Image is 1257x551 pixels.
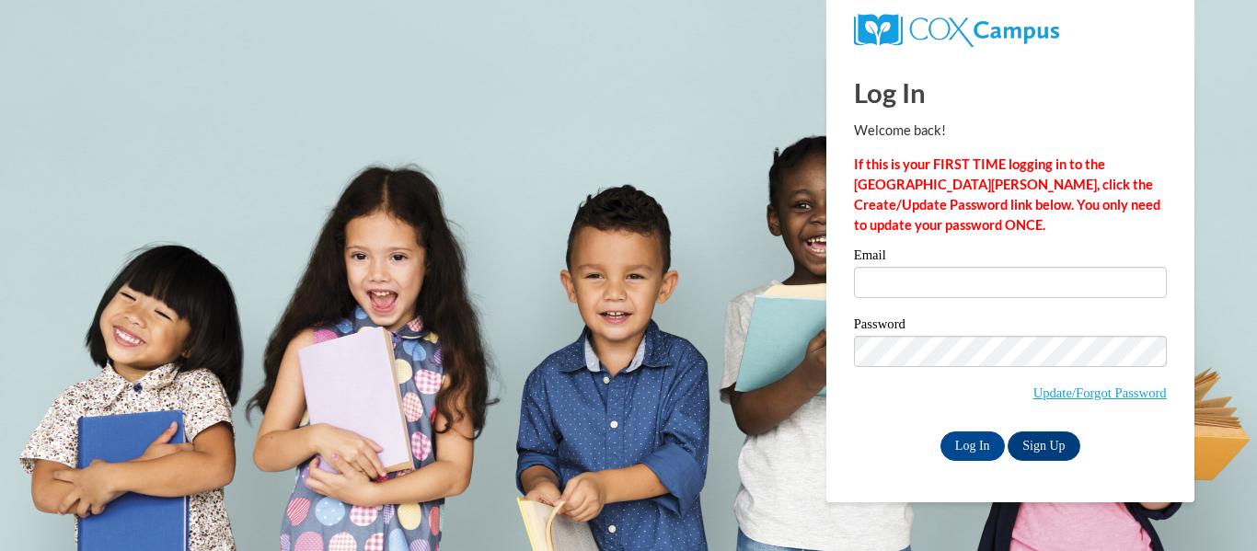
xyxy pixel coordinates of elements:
[1033,385,1167,400] a: Update/Forgot Password
[854,121,1167,141] p: Welcome back!
[854,21,1059,37] a: COX Campus
[1008,431,1079,461] a: Sign Up
[854,248,1167,267] label: Email
[854,74,1167,111] h1: Log In
[854,14,1059,47] img: COX Campus
[854,317,1167,336] label: Password
[854,156,1160,233] strong: If this is your FIRST TIME logging in to the [GEOGRAPHIC_DATA][PERSON_NAME], click the Create/Upd...
[940,431,1005,461] input: Log In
